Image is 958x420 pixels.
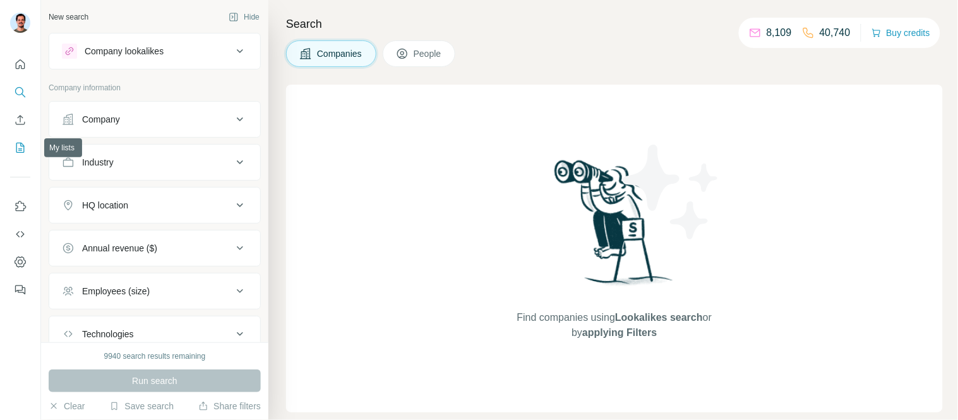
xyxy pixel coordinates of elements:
button: HQ location [49,190,260,220]
img: Surfe Illustration - Woman searching with binoculars [549,157,680,297]
button: Hide [220,8,268,27]
span: People [414,47,443,60]
div: HQ location [82,199,128,212]
div: Company lookalikes [85,45,164,57]
span: Companies [317,47,363,60]
button: Annual revenue ($) [49,233,260,263]
button: Share filters [198,400,261,412]
span: Lookalikes search [615,312,703,323]
img: Avatar [10,13,30,33]
div: 9940 search results remaining [104,351,206,362]
button: Company lookalikes [49,36,260,66]
img: Surfe Illustration - Stars [614,135,728,249]
button: Search [10,81,30,104]
button: Quick start [10,53,30,76]
div: Technologies [82,328,134,340]
button: Buy credits [871,24,930,42]
button: My lists [10,136,30,159]
button: Technologies [49,319,260,349]
div: Employees (size) [82,285,150,297]
span: applying Filters [582,327,657,338]
button: Feedback [10,279,30,301]
button: Dashboard [10,251,30,273]
button: Enrich CSV [10,109,30,131]
p: 8,109 [767,25,792,40]
p: Company information [49,82,261,93]
div: New search [49,11,88,23]
h4: Search [286,15,943,33]
div: Company [82,113,120,126]
button: Industry [49,147,260,177]
button: Use Surfe API [10,223,30,246]
button: Use Surfe on LinkedIn [10,195,30,218]
button: Clear [49,400,85,412]
div: Industry [82,156,114,169]
span: Find companies using or by [513,310,716,340]
button: Company [49,104,260,135]
p: 40,740 [820,25,851,40]
button: Employees (size) [49,276,260,306]
div: Annual revenue ($) [82,242,157,255]
button: Save search [109,400,174,412]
